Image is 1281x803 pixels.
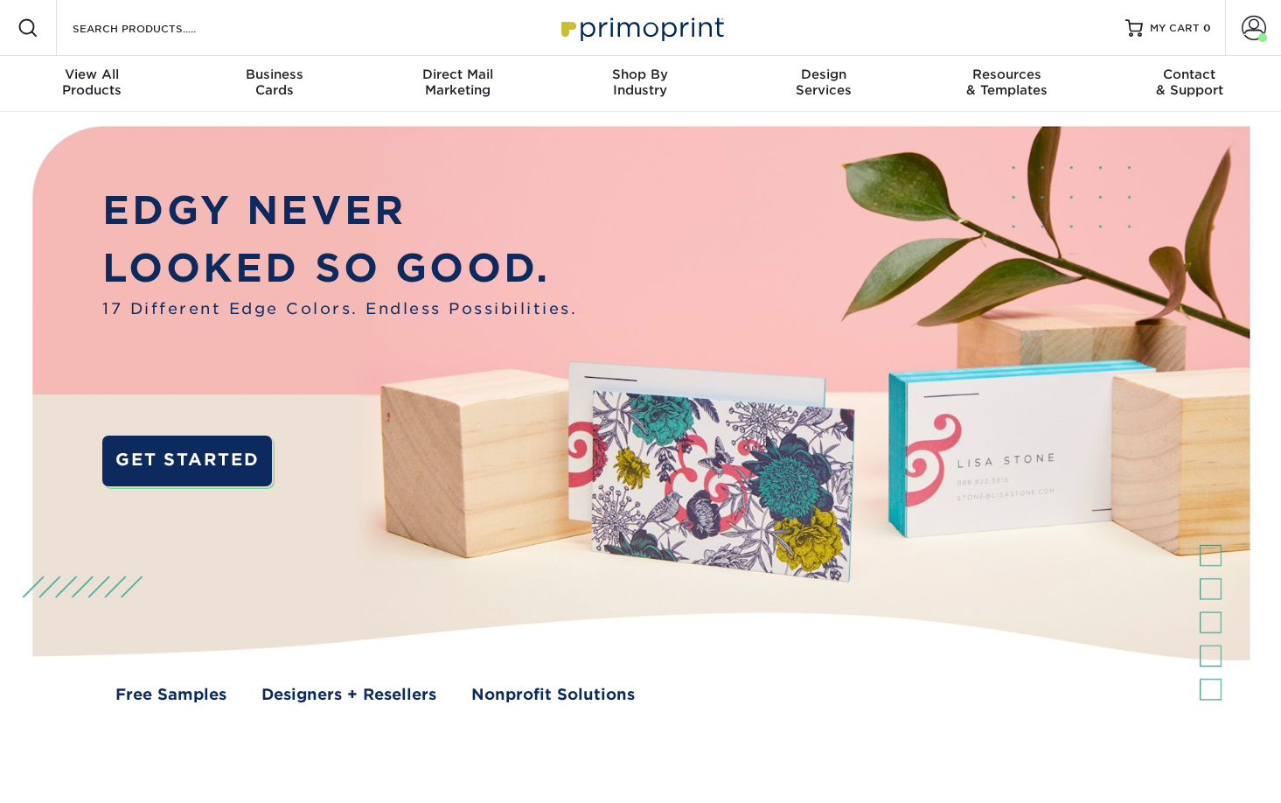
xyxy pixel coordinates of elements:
p: EDGY NEVER [102,182,577,240]
a: Designers + Resellers [261,683,436,706]
div: & Templates [915,66,1097,98]
div: Marketing [366,66,549,98]
span: Contact [1098,66,1281,82]
div: & Support [1098,66,1281,98]
a: GET STARTED [102,436,272,486]
a: Free Samples [115,683,226,706]
p: LOOKED SO GOOD. [102,240,577,297]
a: Contact& Support [1098,56,1281,112]
span: 0 [1203,22,1211,34]
input: SEARCH PRODUCTS..... [71,17,241,38]
div: Cards [183,66,366,98]
span: Resources [915,66,1097,82]
span: MY CART [1150,21,1200,36]
span: Direct Mail [366,66,549,82]
a: Nonprofit Solutions [471,683,635,706]
div: Industry [549,66,732,98]
a: Resources& Templates [915,56,1097,112]
span: Design [732,66,915,82]
a: BusinessCards [183,56,366,112]
a: DesignServices [732,56,915,112]
span: 17 Different Edge Colors. Endless Possibilities. [102,297,577,320]
div: Services [732,66,915,98]
span: Shop By [549,66,732,82]
a: Direct MailMarketing [366,56,549,112]
span: Business [183,66,366,82]
img: Primoprint [553,9,728,46]
a: Shop ByIndustry [549,56,732,112]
